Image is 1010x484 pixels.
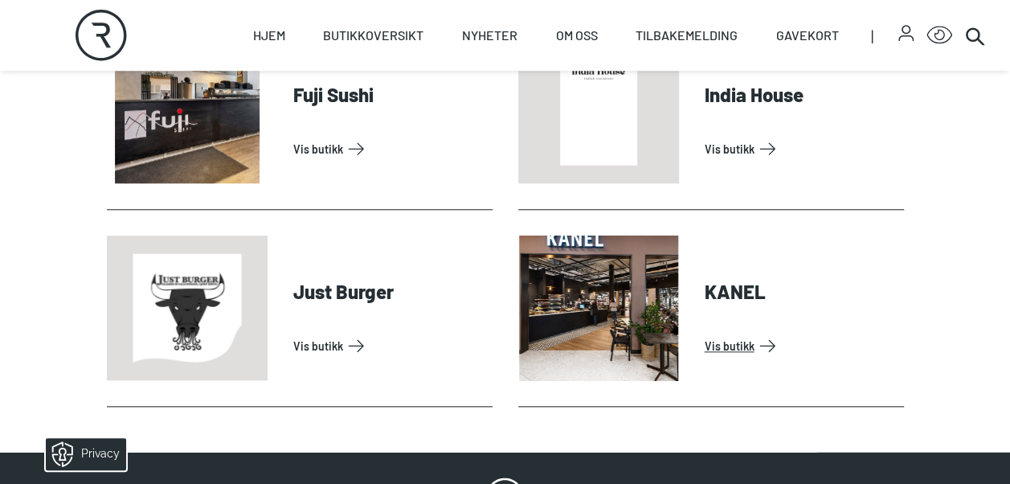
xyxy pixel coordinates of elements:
[293,333,486,359] a: Vis Butikk: Just Burger
[926,23,952,48] button: Open Accessibility Menu
[705,136,898,162] a: Vis Butikk: India House
[705,333,898,359] a: Vis Butikk: KANEL
[16,433,147,476] iframe: Manage Preferences
[293,136,486,162] a: Vis Butikk: Fuji Sushi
